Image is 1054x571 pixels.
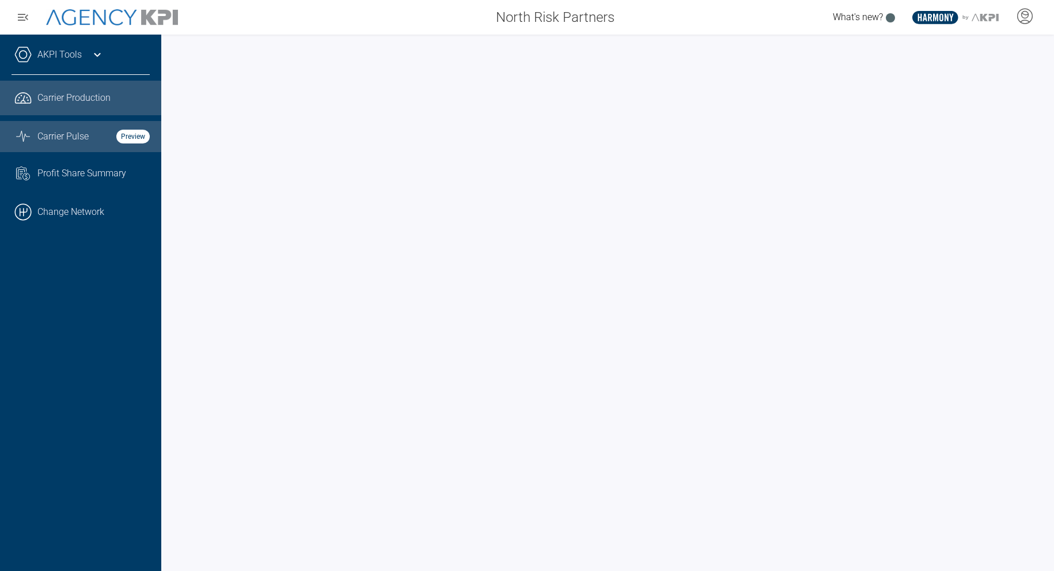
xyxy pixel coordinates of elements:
[46,9,178,26] img: AgencyKPI
[116,130,150,143] strong: Preview
[496,7,615,28] span: North Risk Partners
[37,48,82,62] a: AKPI Tools
[37,167,126,180] span: Profit Share Summary
[37,130,89,143] span: Carrier Pulse
[833,12,883,22] span: What's new?
[37,91,111,105] span: Carrier Production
